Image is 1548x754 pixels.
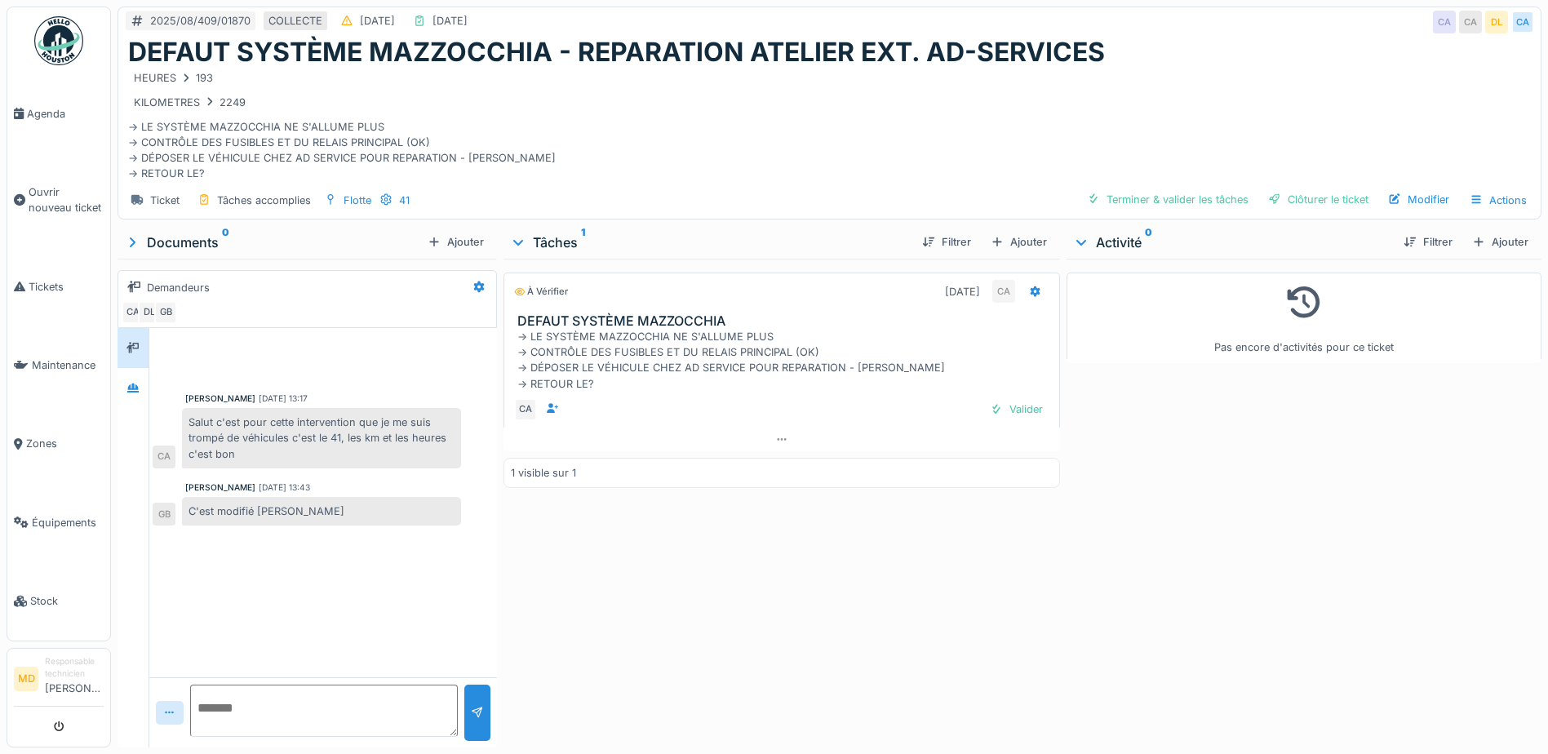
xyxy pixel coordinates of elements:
div: CA [1511,11,1534,33]
div: Flotte [344,193,371,208]
div: HEURES 193 [134,70,213,86]
div: Salut c'est pour cette intervention que je me suis trompé de véhicules c'est le 41, les km et les... [182,408,461,468]
h3: DEFAUT SYSTÈME MAZZOCCHIA [517,313,1053,329]
a: Équipements [7,483,110,561]
div: Documents [124,233,421,252]
li: [PERSON_NAME] [45,655,104,703]
li: MD [14,667,38,691]
div: Tâches accomplies [217,193,311,208]
div: CA [992,280,1015,303]
div: [PERSON_NAME] [185,481,255,494]
div: C'est modifié [PERSON_NAME] [182,497,461,526]
div: Responsable technicien [45,655,104,681]
span: Zones [26,436,104,451]
div: CA [1433,11,1456,33]
div: KILOMETRES 2249 [134,95,246,110]
div: CA [122,301,144,324]
sup: 0 [222,233,229,252]
a: Tickets [7,247,110,326]
a: Zones [7,405,110,483]
div: -> LE SYSTÈME MAZZOCCHIA NE S'ALLUME PLUS -> CONTRÔLE DES FUSIBLES ET DU RELAIS PRINCIPAL (OK) ->... [517,329,1053,392]
span: Agenda [27,106,104,122]
div: DL [1485,11,1508,33]
sup: 1 [581,233,585,252]
span: Ouvrir nouveau ticket [29,184,104,215]
div: COLLECTE [268,13,322,29]
img: Badge_color-CXgf-gQk.svg [34,16,83,65]
div: -> LE SYSTÈME MAZZOCCHIA NE S'ALLUME PLUS -> CONTRÔLE DES FUSIBLES ET DU RELAIS PRINCIPAL (OK) ->... [128,68,1531,181]
div: 41 [399,193,410,208]
div: CA [1459,11,1482,33]
h1: DEFAUT SYSTÈME MAZZOCCHIA - REPARATION ATELIER EXT. AD-SERVICES [128,37,1105,68]
div: [DATE] [360,13,395,29]
div: Valider [983,398,1049,420]
div: Ajouter [984,231,1053,253]
a: Agenda [7,74,110,153]
div: Ajouter [421,231,490,253]
div: [DATE] [945,284,980,299]
span: Équipements [32,515,104,530]
div: Modifier [1382,188,1456,211]
span: Tickets [29,279,104,295]
a: Stock [7,562,110,641]
div: GB [153,503,175,526]
span: Stock [30,593,104,609]
div: Ajouter [1466,231,1535,253]
a: MD Responsable technicien[PERSON_NAME] [14,655,104,707]
div: [DATE] 13:43 [259,481,310,494]
div: Demandeurs [147,280,210,295]
sup: 0 [1145,233,1152,252]
span: Maintenance [32,357,104,373]
div: Filtrer [1397,231,1459,253]
div: CA [514,398,537,421]
div: À vérifier [514,285,568,299]
div: GB [154,301,177,324]
div: Terminer & valider les tâches [1080,188,1255,211]
div: [DATE] 13:17 [259,393,308,405]
div: Activité [1073,233,1391,252]
a: Ouvrir nouveau ticket [7,153,110,247]
div: 1 visible sur 1 [511,465,576,481]
div: DL [138,301,161,324]
div: [DATE] [432,13,468,29]
div: Clôturer le ticket [1262,188,1375,211]
div: Actions [1462,188,1534,212]
div: CA [153,446,175,468]
div: [PERSON_NAME] [185,393,255,405]
div: Tâches [510,233,909,252]
div: Pas encore d'activités pour ce ticket [1077,280,1531,356]
div: Ticket [150,193,180,208]
a: Maintenance [7,326,110,404]
div: Filtrer [916,231,978,253]
div: 2025/08/409/01870 [150,13,251,29]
